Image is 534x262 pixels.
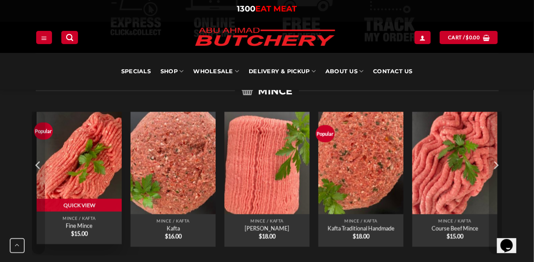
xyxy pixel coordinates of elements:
a: Specials [121,53,151,90]
a: Course Beef Mince [432,225,478,232]
span: $ [71,230,74,237]
a: Wholesale [193,53,239,90]
p: Mince / Kafta [41,216,117,221]
button: Go to top [10,238,25,253]
p: Mince / Kafta [229,218,305,223]
bdi: 18.00 [353,232,370,240]
bdi: 16.00 [165,232,182,240]
bdi: 0.00 [466,34,480,40]
a: Kafta Traditional Handmade [318,112,403,214]
button: Previous [32,111,45,255]
a: Menu [36,31,52,44]
a: Fine Mince [66,222,93,229]
a: Kafta Traditional Handmade [328,225,395,232]
bdi: 15.00 [71,230,88,237]
span: $ [259,232,262,240]
a: Course Beef Mince [412,112,497,214]
img: Abu Ahmad Butchery Punchbowl [224,112,310,214]
a: Fine Mince [37,109,122,212]
img: Abu Ahmad Butchery Punchbowl [37,109,122,212]
span: $ [466,34,469,41]
span: $ [447,232,450,240]
a: [PERSON_NAME] [245,225,289,232]
a: Kafta [167,225,180,232]
img: Abu Ahmad Butchery Punchbowl [412,112,497,214]
a: 1300EAT MEAT [237,4,297,14]
a: About Us [325,53,363,90]
bdi: 18.00 [259,232,276,240]
a: Delivery & Pickup [249,53,316,90]
a: View cart [440,31,498,44]
p: Mince / Kafta [135,218,211,223]
button: Next [489,111,502,255]
a: Kibbeh Mince [224,112,310,214]
a: SHOP [161,53,183,90]
a: Quick View [37,199,122,212]
img: Abu Ahmad Butchery Punchbowl [318,112,403,214]
img: Abu Ahmad Butchery [188,22,342,53]
img: Abu Ahmad Butchery Punchbowl [131,112,216,214]
span: $ [353,232,356,240]
p: Mince / Kafta [417,218,493,223]
a: Kafta [131,112,216,214]
span: MINCE [242,84,292,97]
iframe: chat widget [497,227,525,253]
p: Mince / Kafta [323,218,399,223]
span: $ [165,232,168,240]
span: EAT MEAT [256,4,297,14]
a: Search [61,31,78,44]
a: Contact Us [373,53,413,90]
a: Login [415,31,430,44]
span: Cart / [448,34,480,41]
bdi: 15.00 [447,232,463,240]
span: 1300 [237,4,256,14]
